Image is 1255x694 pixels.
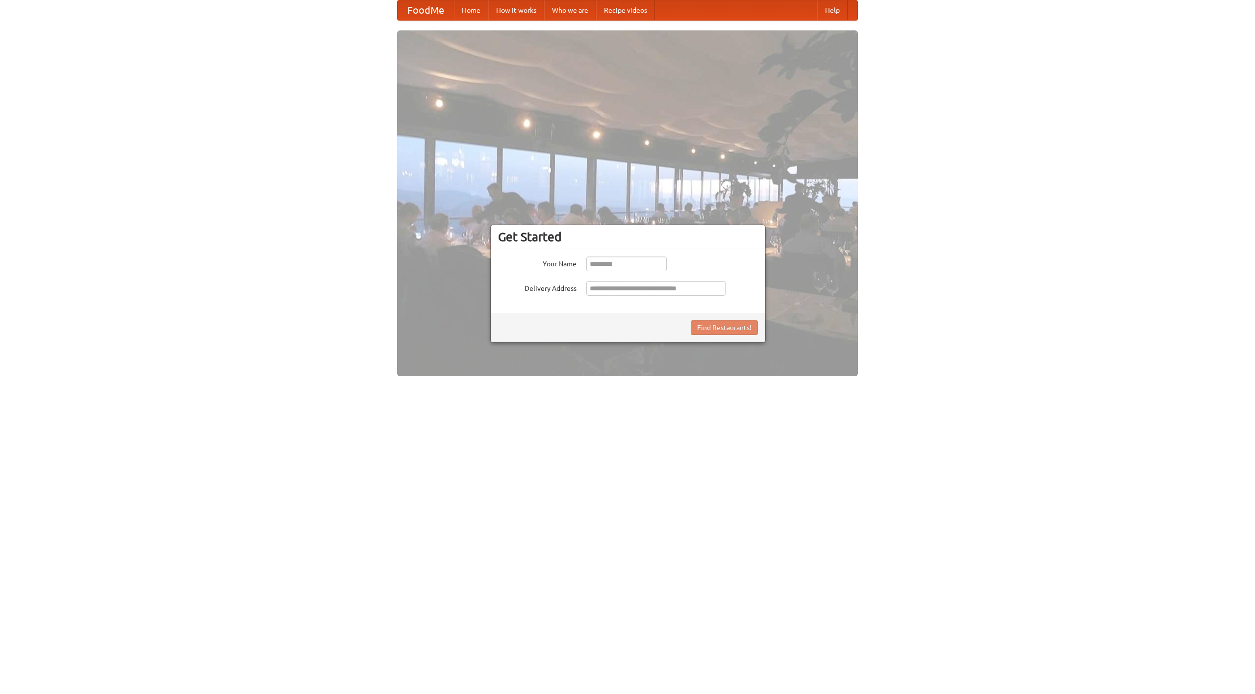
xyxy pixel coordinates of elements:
a: Who we are [544,0,596,20]
a: Recipe videos [596,0,655,20]
a: How it works [488,0,544,20]
a: Help [817,0,848,20]
a: Home [454,0,488,20]
label: Delivery Address [498,281,577,293]
h3: Get Started [498,230,758,244]
a: FoodMe [398,0,454,20]
label: Your Name [498,257,577,269]
button: Find Restaurants! [691,320,758,335]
